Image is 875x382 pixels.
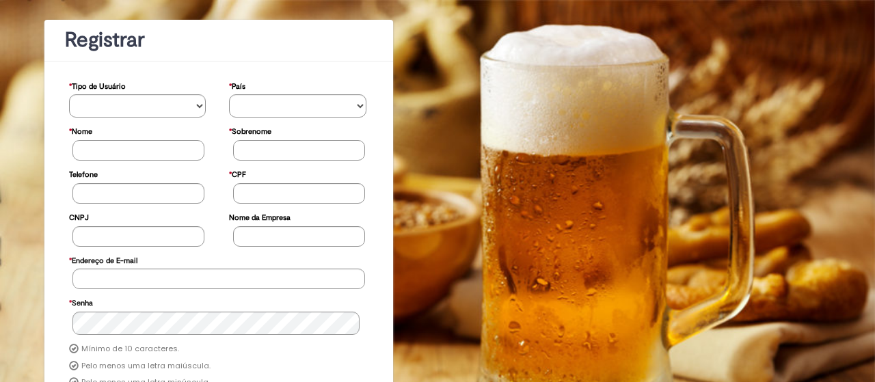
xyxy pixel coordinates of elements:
[69,120,92,140] label: Nome
[229,75,245,95] label: País
[69,292,93,312] label: Senha
[69,163,98,183] label: Telefone
[229,206,291,226] label: Nome da Empresa
[65,29,373,51] h1: Registrar
[69,249,137,269] label: Endereço de E-mail
[81,361,211,372] label: Pelo menos uma letra maiúscula.
[229,163,246,183] label: CPF
[69,206,89,226] label: CNPJ
[229,120,271,140] label: Sobrenome
[69,75,126,95] label: Tipo de Usuário
[81,344,179,355] label: Mínimo de 10 caracteres.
